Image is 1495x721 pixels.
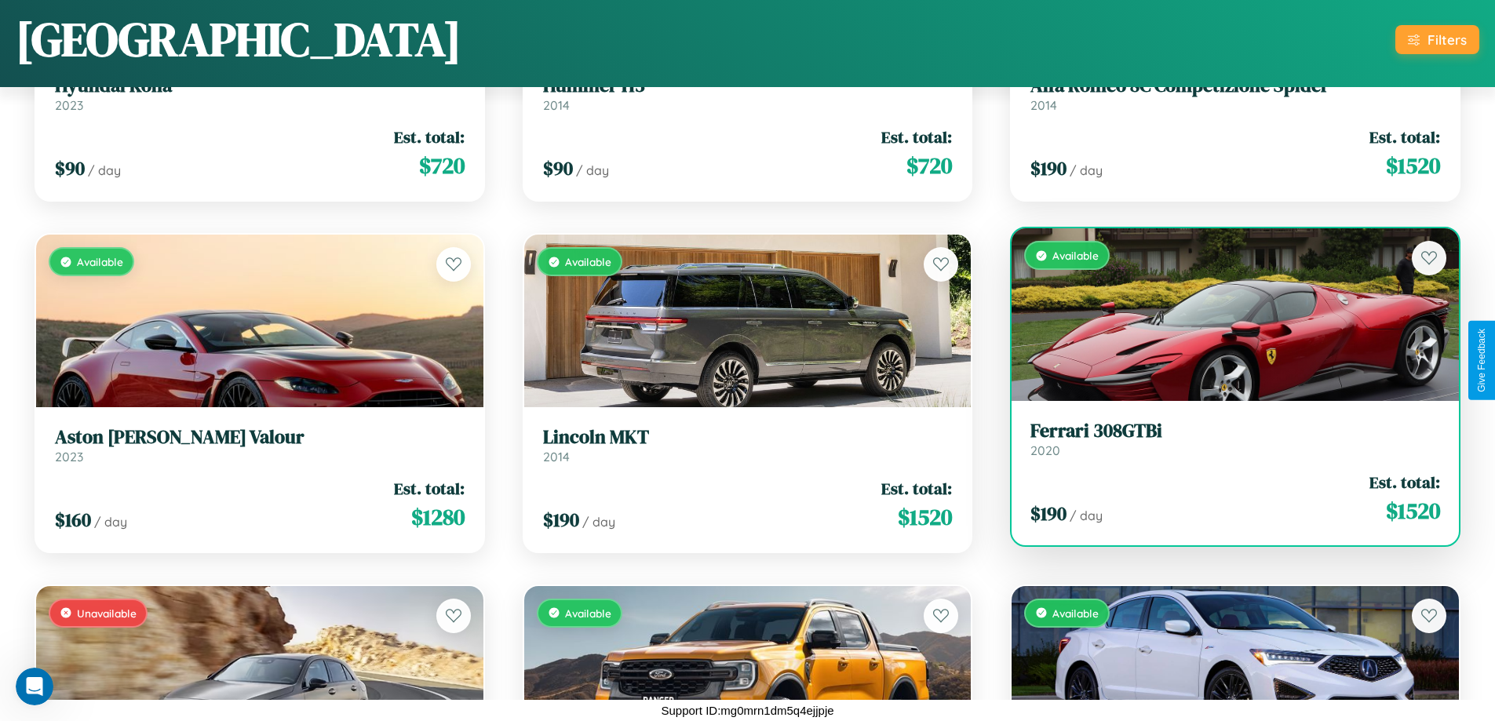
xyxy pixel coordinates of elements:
[394,477,465,500] span: Est. total:
[94,514,127,530] span: / day
[582,514,615,530] span: / day
[1386,495,1440,526] span: $ 1520
[543,449,570,464] span: 2014
[565,606,611,620] span: Available
[1052,249,1099,262] span: Available
[77,255,123,268] span: Available
[1052,606,1099,620] span: Available
[419,150,465,181] span: $ 720
[1070,508,1103,523] span: / day
[881,477,952,500] span: Est. total:
[1030,97,1057,113] span: 2014
[55,449,83,464] span: 2023
[1476,329,1487,392] div: Give Feedback
[1030,420,1440,458] a: Ferrari 308GTBi2020
[1030,75,1440,113] a: Alfa Romeo 8C Competizione Spider2014
[1428,31,1467,48] div: Filters
[906,150,952,181] span: $ 720
[543,75,953,113] a: Hummer H32014
[1386,150,1440,181] span: $ 1520
[88,162,121,178] span: / day
[1395,25,1479,54] button: Filters
[881,126,952,148] span: Est. total:
[55,75,465,113] a: Hyundai Kona2023
[1030,420,1440,442] h3: Ferrari 308GTBi
[576,162,609,178] span: / day
[55,507,91,533] span: $ 160
[55,426,465,449] h3: Aston [PERSON_NAME] Valour
[543,155,573,181] span: $ 90
[55,155,85,181] span: $ 90
[1030,155,1067,181] span: $ 190
[394,126,465,148] span: Est. total:
[1369,126,1440,148] span: Est. total:
[543,426,953,449] h3: Lincoln MKT
[16,668,53,705] iframe: Intercom live chat
[1070,162,1103,178] span: / day
[55,97,83,113] span: 2023
[55,426,465,464] a: Aston [PERSON_NAME] Valour2023
[1030,442,1060,458] span: 2020
[1369,471,1440,493] span: Est. total:
[411,501,465,533] span: $ 1280
[543,507,579,533] span: $ 190
[661,700,833,721] p: Support ID: mg0mrn1dm5q4ejjpje
[77,606,137,620] span: Unavailable
[543,426,953,464] a: Lincoln MKT2014
[1030,501,1067,526] span: $ 190
[565,255,611,268] span: Available
[543,97,570,113] span: 2014
[898,501,952,533] span: $ 1520
[1030,75,1440,97] h3: Alfa Romeo 8C Competizione Spider
[16,7,461,71] h1: [GEOGRAPHIC_DATA]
